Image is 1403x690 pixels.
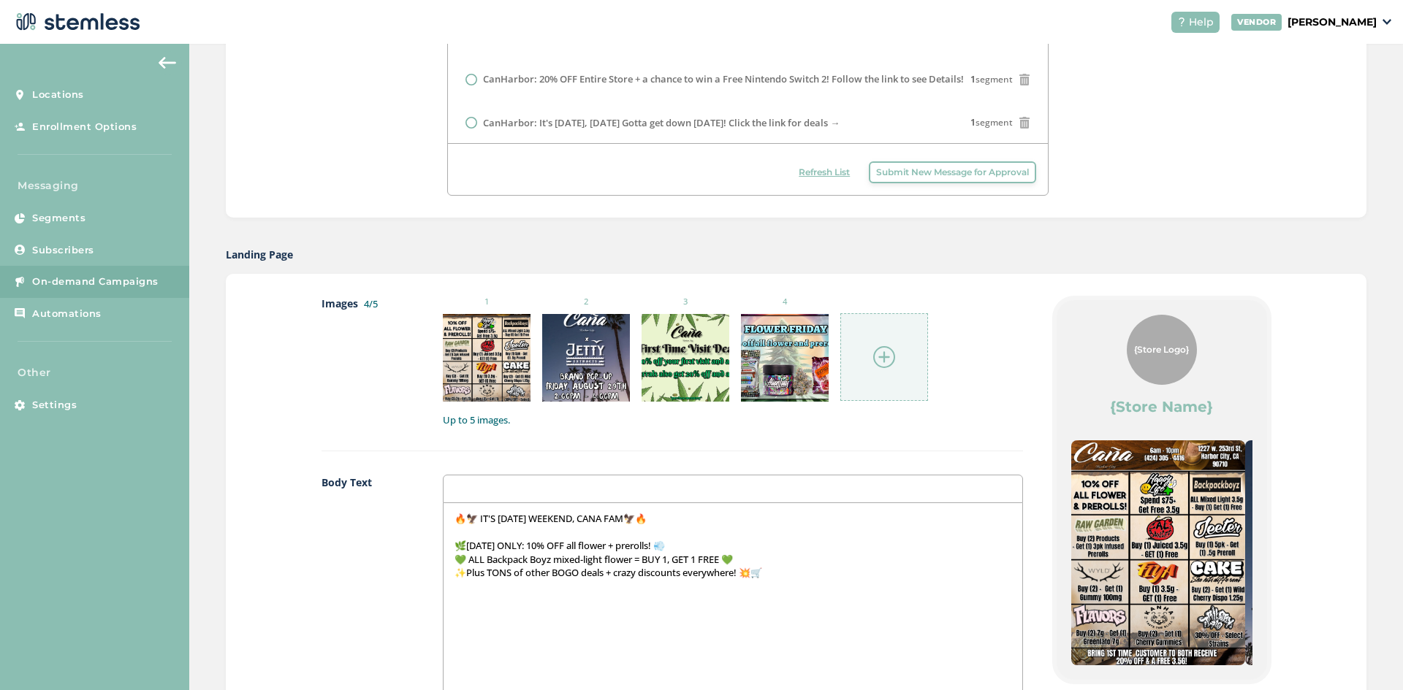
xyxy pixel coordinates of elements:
[1231,14,1282,31] div: VENDOR
[1189,15,1214,30] span: Help
[542,314,630,402] img: 2Q==
[869,161,1036,183] button: Submit New Message for Approval
[226,247,293,262] label: Landing Page
[32,398,77,413] span: Settings
[970,116,1013,129] span: segment
[32,243,94,258] span: Subscribers
[642,314,729,402] img: 2Q==
[443,314,531,402] img: 2Q==
[483,116,840,131] label: CanHarbor: It's [DATE], [DATE] Gotta get down [DATE]! Click the link for deals →
[32,88,84,102] span: Locations
[483,72,964,87] label: CanHarbor: 20% OFF Entire Store + a chance to win a Free Nintendo Switch 2! Follow the link to se...
[970,116,976,129] strong: 1
[364,297,378,310] label: 4/5
[443,413,1022,428] label: Up to 5 images.
[970,73,1013,86] span: segment
[1288,15,1377,30] p: [PERSON_NAME]
[791,161,857,183] button: Refresh List
[159,57,176,69] img: icon-arrow-back-accent-c549486e.svg
[1134,343,1189,356] span: {Store Logo}
[799,166,850,179] span: Refresh List
[741,296,829,308] small: 4
[1071,440,1245,665] img: 2Q==
[32,120,137,134] span: Enrollment Options
[970,73,976,85] strong: 1
[455,512,1011,525] p: 🔥🦅 IT'S [DATE] WEEKEND, CANA FAM🦅🔥
[12,7,140,37] img: logo-dark-0685b13c.svg
[542,296,630,308] small: 2
[642,296,729,308] small: 3
[1383,19,1391,25] img: icon_down-arrow-small-66adaf34.svg
[1177,18,1186,26] img: icon-help-white-03924b79.svg
[1110,396,1213,417] label: {Store Name}
[1330,620,1403,690] iframe: Chat Widget
[32,275,159,289] span: On-demand Campaigns
[32,307,102,321] span: Automations
[741,314,829,402] img: 9k=
[876,166,1029,179] span: Submit New Message for Approval
[443,296,531,308] small: 1
[322,296,414,427] label: Images
[873,346,895,368] img: icon-circle-plus-45441306.svg
[32,211,85,226] span: Segments
[455,566,1011,579] p: ✨Plus TONS of other BOGO deals + crazy discounts everywhere! 💥🛒
[455,539,1011,552] p: 🌿[DATE] ONLY: 10% OFF all flower + prerolls! 💨
[455,553,1011,566] p: 💚 ALL Backpack Boyz mixed-light flower = BUY 1, GET 1 FREE 💚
